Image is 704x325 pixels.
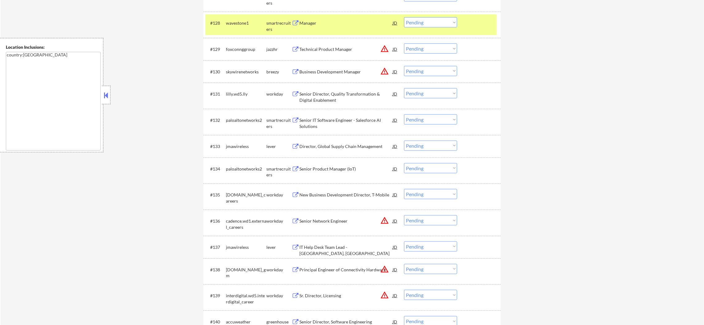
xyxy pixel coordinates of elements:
div: #136 [210,218,221,224]
button: warning_amber [380,216,389,225]
div: smartrecruiters [266,166,292,178]
div: breezy [266,69,292,75]
button: warning_amber [380,44,389,53]
div: JD [392,290,398,301]
div: JD [392,66,398,77]
div: Senior Network Engineer [299,218,393,224]
div: JD [392,141,398,152]
div: Senior IT Software Engineer - Salesforce AI Solutions [299,117,393,129]
div: JD [392,114,398,125]
div: jazzhr [266,46,292,52]
div: paloaltonetworks2 [226,117,266,123]
div: #140 [210,319,221,325]
div: wavestone1 [226,20,266,26]
div: workday [266,91,292,97]
div: workday [266,218,292,224]
div: IT Help Desk Team Lead - [GEOGRAPHIC_DATA], [GEOGRAPHIC_DATA] [299,244,393,256]
div: Senior Director, Software Engineering [299,319,393,325]
div: Senior Director, Quality Transformation & Digital Enablement [299,91,393,103]
div: Sr. Director, Licensing [299,293,393,299]
div: JD [392,163,398,174]
div: #137 [210,244,221,250]
div: smartrecruiters [266,117,292,129]
div: Director, Global Supply Chain Management [299,143,393,150]
div: greenhouse [266,319,292,325]
div: Principal Engineer of Connectivity Hardware [299,267,393,273]
div: foxconnggroup [226,46,266,52]
div: interdigital.wd5.interdigital_career [226,293,266,305]
div: #128 [210,20,221,26]
div: New Business Development Director, T-Mobile [299,192,393,198]
div: Technical Product Manager [299,46,393,52]
div: #139 [210,293,221,299]
div: [DOMAIN_NAME]_gm [226,267,266,279]
button: warning_amber [380,265,389,274]
div: cadence.wd1.external_careers [226,218,266,230]
button: warning_amber [380,291,389,299]
div: workday [266,267,292,273]
div: Manager [299,20,393,26]
div: #131 [210,91,221,97]
div: lever [266,244,292,250]
div: Senior Product Manager (IoT) [299,166,393,172]
div: paloaltonetworks2 [226,166,266,172]
div: #130 [210,69,221,75]
div: JD [392,17,398,28]
div: workday [266,293,292,299]
div: #132 [210,117,221,123]
div: JD [392,43,398,55]
div: skywirenetworks [226,69,266,75]
div: #133 [210,143,221,150]
div: JD [392,189,398,200]
div: #135 [210,192,221,198]
div: #138 [210,267,221,273]
div: Location Inclusions: [6,44,101,50]
button: warning_amber [380,67,389,76]
div: #129 [210,46,221,52]
div: workday [266,192,292,198]
div: accuweather [226,319,266,325]
div: JD [392,264,398,275]
div: jmawireless [226,244,266,250]
div: smartrecruiters [266,20,292,32]
div: jmawireless [226,143,266,150]
div: lilly.wd5.lly [226,91,266,97]
div: [DOMAIN_NAME]_careers [226,192,266,204]
div: Business Development Manager [299,69,393,75]
div: JD [392,88,398,99]
div: JD [392,215,398,226]
div: #134 [210,166,221,172]
div: lever [266,143,292,150]
div: JD [392,241,398,253]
